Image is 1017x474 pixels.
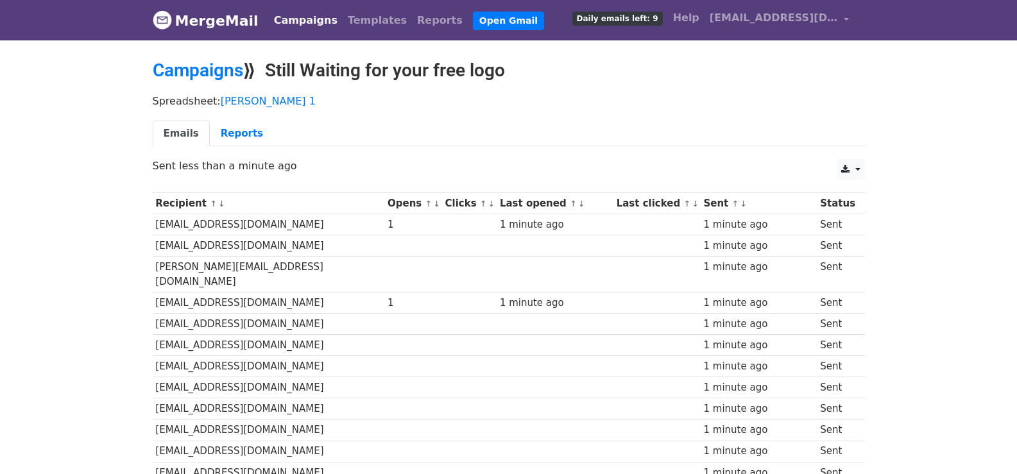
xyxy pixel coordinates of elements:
th: Sent [701,193,817,214]
a: [PERSON_NAME] 1 [221,95,316,107]
div: 1 minute ago [500,296,610,310]
div: 1 minute ago [703,239,814,253]
a: ↑ [732,199,739,208]
td: [EMAIL_ADDRESS][DOMAIN_NAME] [153,419,385,441]
div: 1 minute ago [703,444,814,459]
p: Sent less than a minute ago [153,159,865,173]
td: Sent [817,257,858,292]
th: Status [817,193,858,214]
td: Sent [817,314,858,335]
th: Recipient [153,193,385,214]
a: ↓ [488,199,495,208]
th: Clicks [442,193,497,214]
a: ↓ [692,199,699,208]
a: MergeMail [153,7,259,34]
td: [EMAIL_ADDRESS][DOMAIN_NAME] [153,292,385,313]
div: 1 minute ago [703,380,814,395]
img: MergeMail logo [153,10,172,30]
span: Daily emails left: 9 [572,12,663,26]
td: Sent [817,441,858,462]
a: Daily emails left: 9 [567,5,668,31]
a: ↓ [578,199,585,208]
a: ↑ [425,199,432,208]
th: Opens [384,193,442,214]
a: [EMAIL_ADDRESS][DOMAIN_NAME] [705,5,855,35]
div: 1 [388,296,439,310]
div: 1 minute ago [703,338,814,353]
div: 1 minute ago [703,359,814,374]
th: Last clicked [613,193,701,214]
td: [EMAIL_ADDRESS][DOMAIN_NAME] [153,441,385,462]
div: 1 minute ago [703,317,814,332]
a: ↑ [683,199,690,208]
td: Sent [817,398,858,419]
td: Sent [817,235,858,257]
a: Campaigns [153,60,243,81]
div: 1 minute ago [703,423,814,437]
td: [EMAIL_ADDRESS][DOMAIN_NAME] [153,398,385,419]
a: ↓ [218,199,225,208]
td: Sent [817,377,858,398]
td: [EMAIL_ADDRESS][DOMAIN_NAME] [153,377,385,398]
td: Sent [817,419,858,441]
a: Campaigns [269,8,343,33]
h2: ⟫ Still Waiting for your free logo [153,60,865,81]
td: [EMAIL_ADDRESS][DOMAIN_NAME] [153,235,385,257]
td: Sent [817,356,858,377]
span: [EMAIL_ADDRESS][DOMAIN_NAME] [710,10,838,26]
div: 1 minute ago [703,217,814,232]
td: Sent [817,214,858,235]
th: Last opened [497,193,613,214]
div: 1 minute ago [703,402,814,416]
a: Templates [343,8,412,33]
a: ↑ [570,199,577,208]
div: 1 minute ago [500,217,610,232]
a: Open Gmail [473,12,544,30]
td: [EMAIL_ADDRESS][DOMAIN_NAME] [153,335,385,356]
td: [EMAIL_ADDRESS][DOMAIN_NAME] [153,356,385,377]
a: ↑ [210,199,217,208]
td: [PERSON_NAME][EMAIL_ADDRESS][DOMAIN_NAME] [153,257,385,292]
td: Sent [817,292,858,313]
a: Emails [153,121,210,147]
a: Reports [210,121,274,147]
td: [EMAIL_ADDRESS][DOMAIN_NAME] [153,214,385,235]
td: [EMAIL_ADDRESS][DOMAIN_NAME] [153,314,385,335]
a: Help [668,5,705,31]
a: Reports [412,8,468,33]
div: 1 minute ago [703,296,814,310]
div: 1 [388,217,439,232]
div: 1 minute ago [703,260,814,275]
td: Sent [817,335,858,356]
p: Spreadsheet: [153,94,865,108]
a: ↓ [433,199,440,208]
a: ↓ [740,199,747,208]
a: ↑ [480,199,487,208]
